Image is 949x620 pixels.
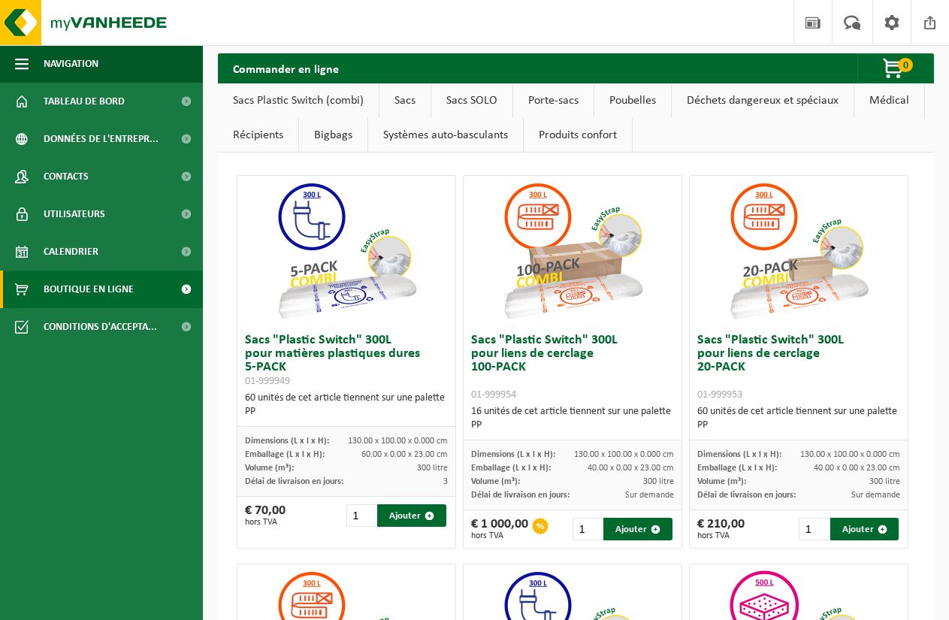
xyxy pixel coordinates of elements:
[44,158,89,195] span: Contacts
[44,195,105,233] span: Utilisateurs
[218,118,298,153] a: Récipients
[851,491,900,500] span: Sur demande
[346,504,376,527] input: 1
[377,504,446,527] button: Ajouter
[245,376,290,387] span: 01-999949
[588,464,674,473] span: 40.00 x 0.00 x 23.00 cm
[643,477,674,486] span: 300 litre
[497,176,648,326] img: 01-999954
[814,464,900,473] span: 40.00 x 0.00 x 23.00 cm
[44,83,125,120] span: Tableau de bord
[524,118,632,153] a: Produits confort
[471,419,674,432] div: PP
[417,464,448,473] span: 300 litre
[594,83,671,118] a: Poubelles
[898,58,913,72] span: 0
[697,450,781,459] span: Dimensions (L x l x H):
[625,491,674,500] span: Sur demande
[471,464,551,473] span: Emballage (L x l x H):
[471,477,520,486] span: Volume (m³):
[44,120,159,158] span: Données de l'entrepr...
[697,531,745,540] span: hors TVA
[603,518,672,540] button: Ajouter
[471,518,528,540] div: € 1 000,00
[799,518,829,540] input: 1
[245,464,294,473] span: Volume (m³):
[513,83,594,118] a: Porte-sacs
[218,53,354,83] h2: Commander en ligne
[800,450,900,459] span: 130.00 x 100.00 x 0.000 cm
[245,405,448,419] div: PP
[471,334,674,401] h3: Sacs "Plastic Switch" 300L pour liens de cerclage 100-PACK
[724,176,874,326] img: 01-999953
[697,405,900,432] div: 60 unités de cet article tiennent sur une palette
[854,83,924,118] a: Médical
[697,518,745,540] div: € 210,00
[44,308,157,346] span: Conditions d'accepta...
[471,491,570,500] span: Délai de livraison en jours:
[697,419,900,432] div: PP
[471,389,516,401] span: 01-999954
[245,504,286,527] div: € 70,00
[697,389,742,401] span: 01-999953
[245,450,325,459] span: Emballage (L x l x H):
[44,45,98,83] span: Navigation
[218,83,379,118] a: Sacs Plastic Switch (combi)
[672,83,854,118] a: Déchets dangereux et spéciaux
[348,437,448,446] span: 130.00 x 100.00 x 0.000 cm
[44,233,98,271] span: Calendrier
[245,437,329,446] span: Dimensions (L x l x H):
[830,518,899,540] button: Ajouter
[697,464,777,473] span: Emballage (L x l x H):
[368,118,523,153] a: Systèmes auto-basculants
[471,405,674,432] div: 16 unités de cet article tiennent sur une palette
[471,450,555,459] span: Dimensions (L x l x H):
[245,334,448,388] h3: Sacs "Plastic Switch" 300L pour matières plastiques dures 5-PACK
[697,477,746,486] span: Volume (m³):
[697,491,796,500] span: Délai de livraison en jours:
[697,334,900,401] h3: Sacs "Plastic Switch" 300L pour liens de cerclage 20-PACK
[573,518,603,540] input: 1
[574,450,674,459] span: 130.00 x 100.00 x 0.000 cm
[44,271,134,308] span: Boutique en ligne
[245,477,343,486] span: Délai de livraison en jours:
[245,392,448,419] div: 60 unités de cet article tiennent sur une palette
[361,450,448,459] span: 60.00 x 0.00 x 23.00 cm
[431,83,512,118] a: Sacs SOLO
[869,477,900,486] span: 300 litre
[379,83,431,118] a: Sacs
[299,118,367,153] a: Bigbags
[443,477,448,486] span: 3
[857,53,932,83] button: 0
[271,176,422,326] img: 01-999949
[471,531,528,540] span: hors TVA
[245,518,286,527] span: hors TVA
